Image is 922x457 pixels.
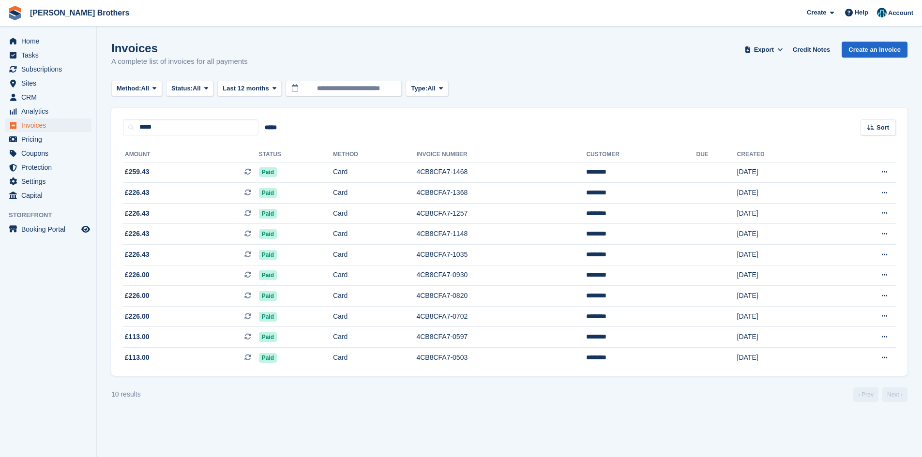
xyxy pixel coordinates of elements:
td: Card [333,327,416,348]
span: £113.00 [125,332,150,342]
td: 4CB8CFA7-1035 [416,245,586,265]
img: Helen Eldridge [877,8,887,17]
span: Export [754,45,774,55]
span: Account [888,8,913,18]
span: £226.43 [125,229,150,239]
td: Card [333,265,416,286]
a: menu [5,222,91,236]
span: CRM [21,90,79,104]
span: Tasks [21,48,79,62]
button: Type: All [406,81,448,97]
a: menu [5,161,91,174]
span: Status: [171,84,193,93]
td: [DATE] [737,286,829,307]
span: Paid [259,332,277,342]
span: Sort [877,123,889,133]
span: Settings [21,175,79,188]
span: £226.00 [125,270,150,280]
td: 4CB8CFA7-0597 [416,327,586,348]
a: menu [5,147,91,160]
td: [DATE] [737,306,829,327]
img: stora-icon-8386f47178a22dfd0bd8f6a31ec36ba5ce8667c1dd55bd0f319d3a0aa187defe.svg [8,6,22,20]
span: £226.00 [125,291,150,301]
a: menu [5,104,91,118]
h1: Invoices [111,42,248,55]
td: Card [333,348,416,368]
td: [DATE] [737,224,829,245]
button: Status: All [166,81,213,97]
a: Previous [853,387,878,402]
th: Invoice Number [416,147,586,162]
span: Paid [259,353,277,363]
td: 4CB8CFA7-0930 [416,265,586,286]
a: menu [5,90,91,104]
a: menu [5,189,91,202]
a: menu [5,118,91,132]
th: Amount [123,147,259,162]
td: [DATE] [737,183,829,204]
a: Credit Notes [789,42,834,58]
span: Home [21,34,79,48]
span: Paid [259,270,277,280]
span: Help [855,8,868,17]
span: Analytics [21,104,79,118]
span: £226.43 [125,250,150,260]
td: [DATE] [737,327,829,348]
button: Export [742,42,785,58]
a: menu [5,133,91,146]
td: [DATE] [737,162,829,183]
span: Paid [259,188,277,198]
td: 4CB8CFA7-0820 [416,286,586,307]
a: menu [5,62,91,76]
span: Paid [259,250,277,260]
span: Invoices [21,118,79,132]
span: Storefront [9,210,96,220]
nav: Page [851,387,909,402]
span: £226.43 [125,188,150,198]
th: Status [259,147,333,162]
span: Paid [259,291,277,301]
td: Card [333,183,416,204]
span: Paid [259,229,277,239]
a: Next [882,387,907,402]
a: [PERSON_NAME] Brothers [26,5,133,21]
td: Card [333,224,416,245]
td: [DATE] [737,245,829,265]
td: 4CB8CFA7-1257 [416,203,586,224]
span: All [427,84,436,93]
span: £113.00 [125,353,150,363]
a: Preview store [80,223,91,235]
span: Create [807,8,826,17]
td: Card [333,306,416,327]
td: [DATE] [737,203,829,224]
a: menu [5,34,91,48]
td: Card [333,245,416,265]
span: Subscriptions [21,62,79,76]
span: Protection [21,161,79,174]
th: Customer [586,147,696,162]
span: All [193,84,201,93]
span: Paid [259,209,277,219]
a: menu [5,48,91,62]
td: 4CB8CFA7-1148 [416,224,586,245]
span: Method: [117,84,141,93]
span: Last 12 months [223,84,269,93]
a: menu [5,175,91,188]
span: Pricing [21,133,79,146]
span: Paid [259,312,277,322]
span: Type: [411,84,427,93]
a: Create an Invoice [842,42,907,58]
span: Paid [259,167,277,177]
span: Capital [21,189,79,202]
div: 10 results [111,389,141,399]
td: 4CB8CFA7-1468 [416,162,586,183]
a: menu [5,76,91,90]
td: Card [333,203,416,224]
span: Coupons [21,147,79,160]
th: Method [333,147,416,162]
th: Created [737,147,829,162]
td: 4CB8CFA7-0702 [416,306,586,327]
td: 4CB8CFA7-0503 [416,348,586,368]
button: Last 12 months [217,81,282,97]
span: Sites [21,76,79,90]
